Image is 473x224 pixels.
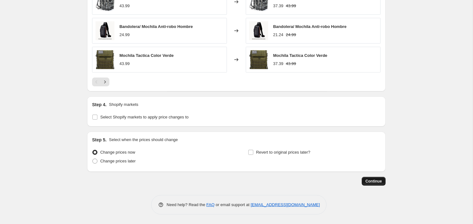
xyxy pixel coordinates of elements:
span: 43.99 [286,3,296,8]
span: 37.39 [273,3,283,8]
p: Select when the prices should change [109,137,178,143]
button: Continue [362,177,386,186]
span: 21.24 [273,32,283,37]
span: Revert to original prices later? [256,150,311,155]
span: or email support at [215,202,251,207]
span: 37.39 [273,61,283,66]
span: Need help? Read the [167,202,206,207]
button: Next [101,78,109,86]
span: 43.99 [119,61,130,66]
span: Change prices now [100,150,135,155]
a: FAQ [206,202,215,207]
span: Select Shopify markets to apply price changes to [100,115,189,119]
span: Mochila Tactica Color Verde [273,53,327,58]
span: Bandolera/ Mochila Anti-robo Hombre [273,24,347,29]
span: 43.99 [286,61,296,66]
a: [EMAIL_ADDRESS][DOMAIN_NAME] [251,202,320,207]
span: Mochila Tactica Color Verde [119,53,173,58]
span: Change prices later [100,159,136,163]
h2: Step 4. [92,101,107,108]
span: Continue [366,179,382,184]
img: 2VERDE_80x.jpg [249,50,268,69]
p: Shopify markets [109,101,138,108]
span: 43.99 [119,3,130,8]
span: 24.99 [286,32,296,37]
img: BandoleraMochilaAnti-roboHombre-4_80x.jpg [96,21,114,40]
img: BandoleraMochilaAnti-roboHombre-4_80x.jpg [249,21,268,40]
nav: Pagination [92,78,109,86]
span: Bandolera/ Mochila Anti-robo Hombre [119,24,193,29]
img: 2VERDE_80x.jpg [96,50,114,69]
span: 24.99 [119,32,130,37]
h2: Step 5. [92,137,107,143]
